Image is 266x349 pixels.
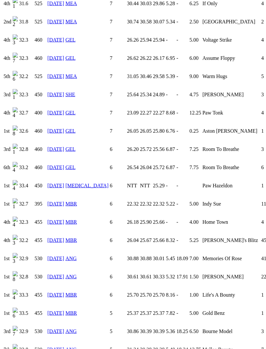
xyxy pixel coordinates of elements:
td: 30.01 [152,250,165,267]
a: [DATE] [47,37,64,43]
td: 25.67 [139,232,152,249]
td: 31.8 [19,13,34,31]
td: 455 [34,232,47,249]
a: MBR [66,219,77,225]
img: 4 [13,107,18,118]
td: 455 [34,286,47,304]
a: ANG [66,274,77,279]
td: 530 [34,323,47,340]
td: 31.05 [127,68,139,85]
td: 3rd [3,323,12,340]
td: - [176,141,188,158]
td: 7.00 [189,250,201,267]
td: 26.22 [139,49,152,67]
td: 9.00 [189,68,201,85]
td: Indy Sue [202,195,260,213]
a: [DATE] [47,237,64,243]
td: Voltage Strike [202,31,260,49]
td: Warm Hugs [202,68,260,85]
td: Paw Tonk [202,104,260,122]
a: [DATE] [47,146,64,152]
td: 17.91 [176,268,188,286]
td: 5th [3,68,12,85]
td: 1.50 [189,268,201,286]
td: 25.34 [139,86,152,103]
td: 25.64 [127,86,139,103]
a: MBR [66,201,77,207]
img: 4 [13,180,18,191]
a: MBR [66,292,77,298]
td: 450 [34,177,47,195]
td: 25.29 [152,177,165,195]
td: - [165,86,175,103]
a: ANG [66,329,77,334]
td: 7.25 [189,141,201,158]
td: 2nd [3,13,12,31]
td: 30.58 [139,13,152,31]
td: 7 [110,122,126,140]
td: 25.80 [152,122,165,140]
a: MEA [66,1,77,6]
td: 30.39 [152,323,165,340]
td: 33.3 [19,286,34,304]
img: 4 [13,289,18,301]
td: 32.7 [19,104,34,122]
td: 32.3 [19,49,34,67]
td: 7 [110,13,126,31]
td: - [176,49,188,67]
td: 6 [110,286,126,304]
td: 5 [110,304,126,322]
td: [GEOGRAPHIC_DATA] [202,13,260,31]
img: 6 [13,71,18,82]
td: 450 [34,86,47,103]
td: 32.3 [19,31,34,49]
td: 32.9 [19,250,34,267]
td: 6 [110,195,126,213]
td: NTT [139,177,152,195]
a: GEL [66,146,76,152]
td: 1st [3,250,12,267]
td: - [176,68,188,85]
a: SHE [66,92,75,97]
td: 455 [34,213,47,231]
td: 6.95 [165,49,175,67]
td: 7 [110,49,126,67]
a: GEL [66,55,76,61]
td: 5.00 [189,195,201,213]
img: 7 [13,53,18,64]
td: - [165,177,175,195]
td: 25.70 [152,286,165,304]
td: 7 [110,86,126,103]
td: 460 [34,141,47,158]
td: 25.94 [152,31,165,49]
td: 23.09 [127,104,139,122]
td: - [176,13,188,31]
td: 6.87 [165,141,175,158]
td: NTT [127,177,139,195]
td: 32.2 [19,68,34,85]
a: MBR [66,310,77,316]
a: [MEDICAL_DATA] [66,183,109,188]
a: MBR [66,237,77,243]
td: 1st [3,304,12,322]
td: 32.3 [19,213,34,231]
td: 33.4 [19,177,34,195]
td: 6.00 [189,49,201,67]
td: 26.04 [139,159,152,176]
td: 6.87 [165,159,175,176]
img: 8 [13,126,18,137]
td: 26.26 [127,31,139,49]
a: ANG [66,256,77,261]
td: 1st [3,177,12,195]
td: 26.54 [127,159,139,176]
a: [DATE] [47,256,64,261]
td: 30.61 [127,268,139,286]
img: 4 [13,162,18,173]
td: 7 [110,104,126,122]
a: [DATE] [47,74,64,79]
td: - [176,122,188,140]
td: 525 [34,68,47,85]
td: 18.25 [176,323,188,340]
td: 5.36 [165,323,175,340]
td: [PERSON_NAME] [202,86,260,103]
